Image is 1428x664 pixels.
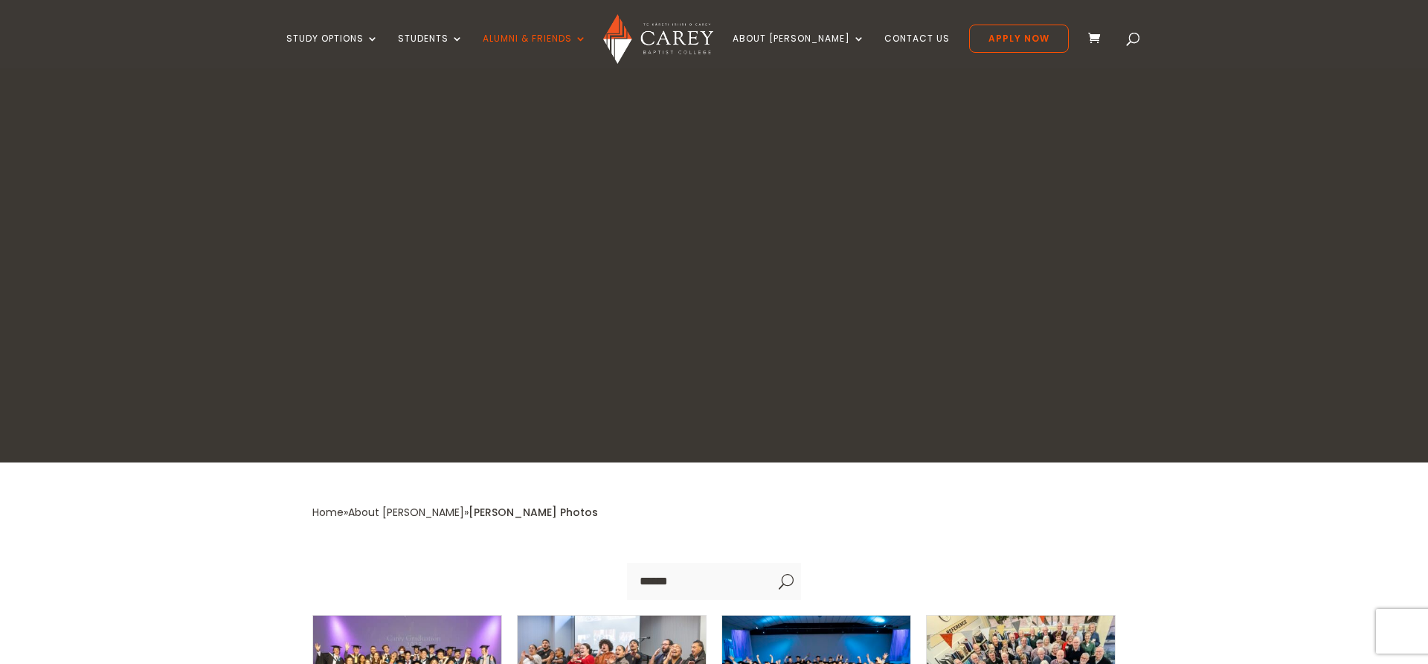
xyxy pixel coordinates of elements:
span: [PERSON_NAME] Photos [469,505,598,520]
a: About [PERSON_NAME] [348,505,464,520]
span: » » [312,505,598,520]
input: Search [627,563,771,600]
img: Carey Baptist College [603,14,713,64]
a: About [PERSON_NAME] [733,33,865,68]
a: Study Options [286,33,379,68]
a: Apply Now [969,25,1069,53]
a: Home [312,505,344,520]
a: Students [398,33,463,68]
a: Alumni & Friends [483,33,587,68]
span: U [771,563,801,600]
a: Contact Us [884,33,950,68]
